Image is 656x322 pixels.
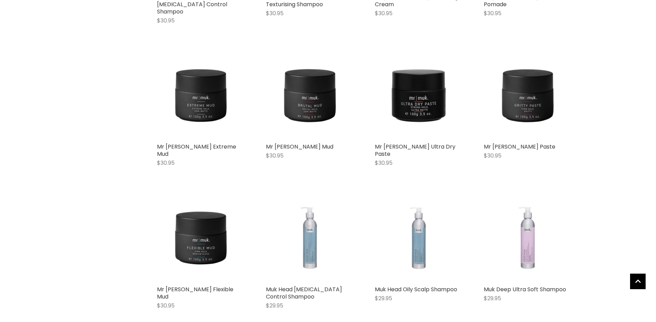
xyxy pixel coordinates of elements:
[266,152,284,160] span: $30.95
[484,51,572,140] a: Mr Muk Gritty Paste
[375,51,463,140] a: Mr Muk Ultra Dry Paste
[266,194,354,282] a: Muk Head Dandruff Control Shampoo
[484,294,501,302] span: $29.95
[157,51,245,140] a: Mr Muk Extreme Mud
[157,17,175,25] span: $30.95
[375,285,457,293] a: Muk Head Oily Scalp Shampoo
[157,302,175,310] span: $30.95
[266,285,342,301] a: Muk Head [MEDICAL_DATA] Control Shampoo
[484,152,501,160] span: $30.95
[266,143,333,151] a: Mr [PERSON_NAME] Mud
[266,9,284,17] span: $30.95
[157,285,233,301] a: Mr [PERSON_NAME] Flexible Mud
[266,302,283,310] span: $29.95
[157,194,245,282] a: Mr Muk Flexible Mud
[375,9,392,17] span: $30.95
[266,51,354,140] a: Mr Muk Brutal Mud
[157,159,175,167] span: $30.95
[484,285,566,293] a: Muk Deep Ultra Soft Shampoo
[375,143,455,158] a: Mr [PERSON_NAME] Ultra Dry Paste
[157,143,236,158] a: Mr [PERSON_NAME] Extreme Mud
[484,194,572,282] a: Muk Deep Ultra Soft Shampoo
[375,194,463,282] a: Muk Head Oily Scalp Shampoo
[375,294,392,302] span: $29.95
[484,143,555,151] a: Mr [PERSON_NAME] Paste
[484,9,501,17] span: $30.95
[375,159,392,167] span: $30.95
